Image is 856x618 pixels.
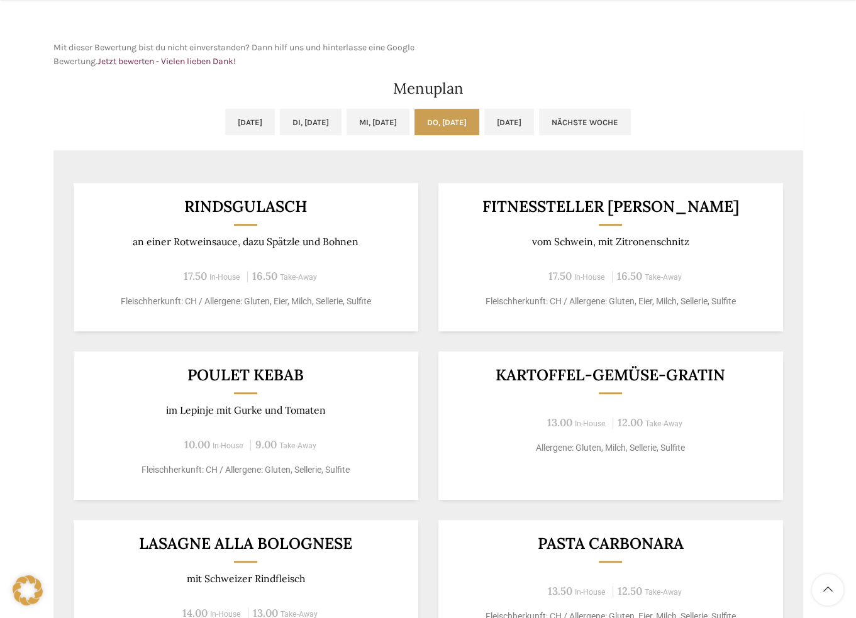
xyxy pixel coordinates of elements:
span: In-House [574,273,605,282]
span: Take-Away [279,441,316,450]
span: 16.50 [617,269,642,283]
p: vom Schwein, mit Zitronenschnitz [453,236,767,248]
span: In-House [209,273,240,282]
span: 16.50 [252,269,277,283]
span: 12.00 [618,416,643,429]
p: im Lepinje mit Gurke und Tomaten [89,404,403,416]
p: Fleischherkunft: CH / Allergene: Gluten, Eier, Milch, Sellerie, Sulfite [453,295,767,308]
span: In-House [575,588,606,597]
a: Nächste Woche [539,109,631,135]
span: Take-Away [645,273,682,282]
h3: Kartoffel-Gemüse-Gratin [453,367,767,383]
h3: Fitnessteller [PERSON_NAME] [453,199,767,214]
h3: Pasta Carbonara [453,536,767,551]
a: [DATE] [225,109,275,135]
span: 17.50 [184,269,207,283]
span: Take-Away [280,273,317,282]
a: [DATE] [484,109,534,135]
span: In-House [213,441,243,450]
h3: Lasagne alla Bolognese [89,536,403,551]
p: an einer Rotweinsauce, dazu Spätzle und Bohnen [89,236,403,248]
p: mit Schweizer Rindfleisch [89,573,403,585]
p: Fleischherkunft: CH / Allergene: Gluten, Sellerie, Sulfite [89,463,403,477]
p: Mit dieser Bewertung bist du nicht einverstanden? Dann hilf uns und hinterlasse eine Google Bewer... [53,41,422,69]
span: 17.50 [548,269,572,283]
span: 12.50 [618,584,642,598]
span: Take-Away [645,419,682,428]
p: Allergene: Gluten, Milch, Sellerie, Sulfite [453,441,767,455]
span: 10.00 [184,438,210,451]
a: Do, [DATE] [414,109,479,135]
a: Jetzt bewerten - Vielen lieben Dank! [97,56,236,67]
h3: Poulet Kebab [89,367,403,383]
a: Di, [DATE] [280,109,342,135]
span: In-House [575,419,606,428]
h2: Menuplan [53,81,803,96]
span: 13.00 [547,416,572,429]
span: Take-Away [645,588,682,597]
span: 13.50 [548,584,572,598]
h3: Rindsgulasch [89,199,403,214]
a: Scroll to top button [812,574,843,605]
p: Fleischherkunft: CH / Allergene: Gluten, Eier, Milch, Sellerie, Sulfite [89,295,403,308]
a: Mi, [DATE] [347,109,409,135]
span: 9.00 [255,438,277,451]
